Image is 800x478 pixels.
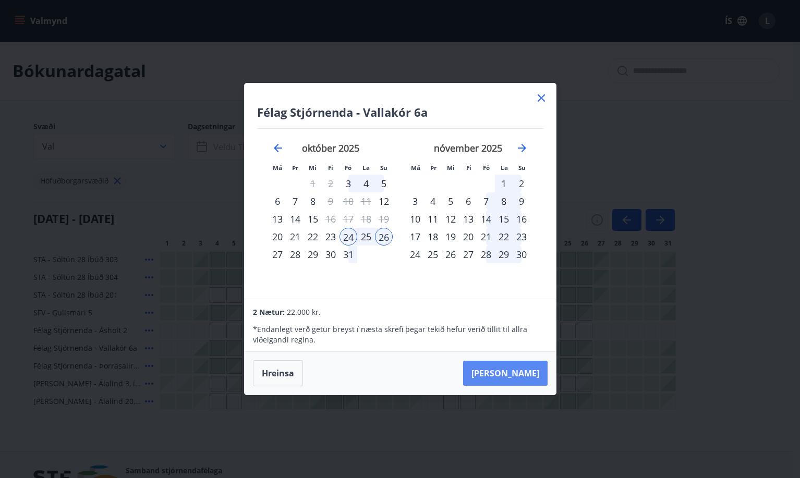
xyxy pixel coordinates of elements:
div: 7 [286,192,304,210]
small: Mi [309,164,317,171]
div: 13 [459,210,477,228]
div: 23 [513,228,530,246]
div: 28 [286,246,304,263]
small: Má [411,164,420,171]
td: Choose þriðjudagur, 11. nóvember 2025 as your check-in date. It’s available. [424,210,442,228]
td: Choose laugardagur, 15. nóvember 2025 as your check-in date. It’s available. [495,210,513,228]
small: La [362,164,370,171]
td: Choose mánudagur, 17. nóvember 2025 as your check-in date. It’s available. [406,228,424,246]
td: Choose fimmtudagur, 13. nóvember 2025 as your check-in date. It’s available. [459,210,477,228]
td: Choose miðvikudagur, 5. nóvember 2025 as your check-in date. It’s available. [442,192,459,210]
td: Choose fimmtudagur, 20. nóvember 2025 as your check-in date. It’s available. [459,228,477,246]
td: Choose fimmtudagur, 27. nóvember 2025 as your check-in date. It’s available. [459,246,477,263]
td: Not available. laugardagur, 11. október 2025 [357,192,375,210]
td: Choose laugardagur, 8. nóvember 2025 as your check-in date. It’s available. [495,192,513,210]
div: 16 [513,210,530,228]
small: La [501,164,508,171]
div: 6 [459,192,477,210]
div: Aðeins útritun í boði [322,192,340,210]
div: 20 [459,228,477,246]
td: Choose fimmtudagur, 30. október 2025 as your check-in date. It’s available. [322,246,340,263]
td: Choose miðvikudagur, 29. október 2025 as your check-in date. It’s available. [304,246,322,263]
td: Not available. fimmtudagur, 2. október 2025 [322,175,340,192]
td: Selected. laugardagur, 25. október 2025 [357,228,375,246]
td: Choose sunnudagur, 30. nóvember 2025 as your check-in date. It’s available. [513,246,530,263]
div: 2 [513,175,530,192]
div: 6 [269,192,286,210]
div: 31 [340,246,357,263]
div: 25 [357,228,375,246]
small: Þr [292,164,298,171]
div: 21 [477,228,495,246]
div: 1 [495,175,513,192]
td: Choose sunnudagur, 23. nóvember 2025 as your check-in date. It’s available. [513,228,530,246]
div: Move forward to switch to the next month. [516,142,528,154]
div: 5 [442,192,459,210]
td: Choose fimmtudagur, 6. nóvember 2025 as your check-in date. It’s available. [459,192,477,210]
td: Choose fimmtudagur, 9. október 2025 as your check-in date. It’s available. [322,192,340,210]
td: Choose laugardagur, 29. nóvember 2025 as your check-in date. It’s available. [495,246,513,263]
div: Aðeins innritun í boði [340,175,357,192]
div: 25 [424,246,442,263]
div: 7 [477,192,495,210]
td: Choose þriðjudagur, 28. október 2025 as your check-in date. It’s available. [286,246,304,263]
td: Choose laugardagur, 4. október 2025 as your check-in date. It’s available. [357,175,375,192]
td: Choose þriðjudagur, 18. nóvember 2025 as your check-in date. It’s available. [424,228,442,246]
td: Choose miðvikudagur, 8. október 2025 as your check-in date. It’s available. [304,192,322,210]
small: Má [273,164,282,171]
div: 24 [340,228,357,246]
small: Mi [447,164,455,171]
td: Selected as end date. sunnudagur, 26. október 2025 [375,228,393,246]
div: 29 [495,246,513,263]
div: Aðeins innritun í boði [269,228,286,246]
div: 29 [304,246,322,263]
td: Choose laugardagur, 22. nóvember 2025 as your check-in date. It’s available. [495,228,513,246]
td: Choose laugardagur, 1. nóvember 2025 as your check-in date. It’s available. [495,175,513,192]
strong: október 2025 [302,142,359,154]
td: Choose miðvikudagur, 19. nóvember 2025 as your check-in date. It’s available. [442,228,459,246]
td: Choose þriðjudagur, 7. október 2025 as your check-in date. It’s available. [286,192,304,210]
div: 24 [406,246,424,263]
span: 22.000 kr. [287,307,321,317]
span: 2 Nætur: [253,307,285,317]
div: 5 [375,175,393,192]
td: Choose miðvikudagur, 22. október 2025 as your check-in date. It’s available. [304,228,322,246]
div: 26 [442,246,459,263]
div: 17 [406,228,424,246]
td: Choose þriðjudagur, 4. nóvember 2025 as your check-in date. It’s available. [424,192,442,210]
td: Not available. miðvikudagur, 1. október 2025 [304,175,322,192]
td: Choose mánudagur, 10. nóvember 2025 as your check-in date. It’s available. [406,210,424,228]
button: [PERSON_NAME] [463,361,548,386]
div: 22 [304,228,322,246]
td: Choose sunnudagur, 12. október 2025 as your check-in date. It’s available. [375,192,393,210]
td: Choose föstudagur, 31. október 2025 as your check-in date. It’s available. [340,246,357,263]
td: Not available. laugardagur, 18. október 2025 [357,210,375,228]
td: Choose sunnudagur, 16. nóvember 2025 as your check-in date. It’s available. [513,210,530,228]
div: Aðeins útritun í boði [322,210,340,228]
div: 30 [322,246,340,263]
div: 10 [406,210,424,228]
td: Choose mánudagur, 13. október 2025 as your check-in date. It’s available. [269,210,286,228]
td: Choose mánudagur, 6. október 2025 as your check-in date. It’s available. [269,192,286,210]
td: Choose föstudagur, 14. nóvember 2025 as your check-in date. It’s available. [477,210,495,228]
td: Not available. sunnudagur, 19. október 2025 [375,210,393,228]
div: 3 [406,192,424,210]
button: Hreinsa [253,360,303,386]
td: Choose föstudagur, 7. nóvember 2025 as your check-in date. It’s available. [477,192,495,210]
small: Su [380,164,387,171]
td: Choose föstudagur, 3. október 2025 as your check-in date. It’s available. [340,175,357,192]
td: Choose þriðjudagur, 14. október 2025 as your check-in date. It’s available. [286,210,304,228]
div: 8 [304,192,322,210]
td: Choose mánudagur, 24. nóvember 2025 as your check-in date. It’s available. [406,246,424,263]
small: Fi [466,164,471,171]
div: 11 [424,210,442,228]
td: Choose miðvikudagur, 26. nóvember 2025 as your check-in date. It’s available. [442,246,459,263]
div: 21 [286,228,304,246]
div: Move backward to switch to the previous month. [272,142,284,154]
p: * Endanlegt verð getur breyst í næsta skrefi þegar tekið hefur verið tillit til allra viðeigandi ... [253,324,547,345]
div: 26 [375,228,393,246]
div: 15 [495,210,513,228]
div: 4 [357,175,375,192]
div: 14 [477,210,495,228]
div: 28 [477,246,495,263]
